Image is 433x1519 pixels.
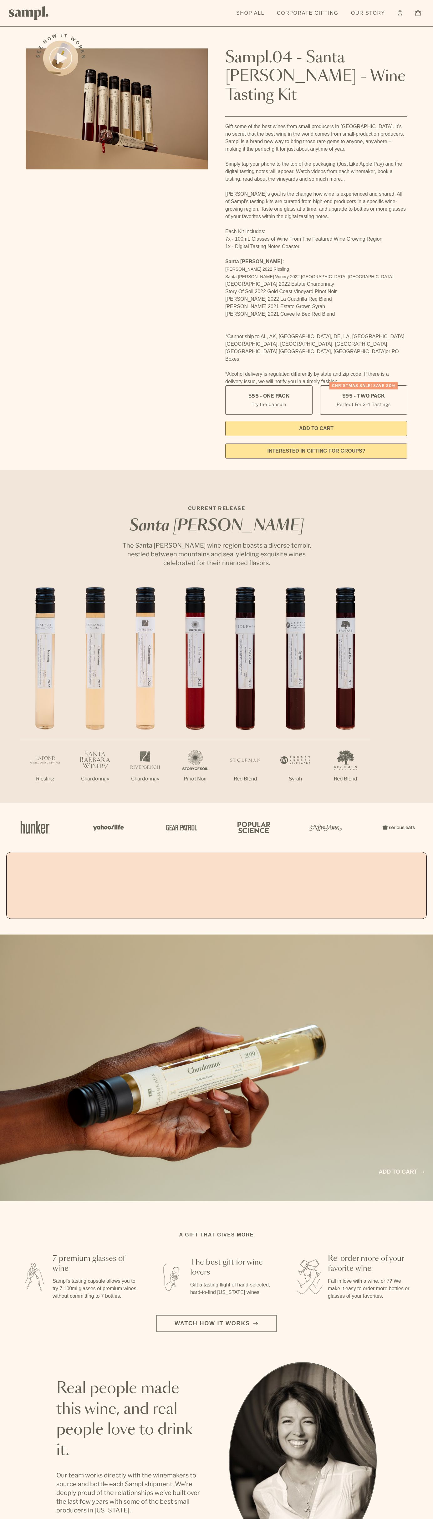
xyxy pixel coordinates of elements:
img: Artboard_6_04f9a106-072f-468a-bdd7-f11783b05722_x450.png [89,814,126,841]
small: Try the Capsule [252,401,286,408]
div: Gift some of the best wines from small producers in [GEOGRAPHIC_DATA]. It’s no secret that the be... [225,123,407,385]
img: Artboard_3_0b291449-6e8c-4d07-b2c2-3f3601a19cd1_x450.png [307,814,344,841]
span: $55 - One Pack [248,393,290,399]
span: [GEOGRAPHIC_DATA], [GEOGRAPHIC_DATA] [279,349,386,354]
a: Our Story [348,6,388,20]
h1: Sampl.04 - Santa [PERSON_NAME] - Wine Tasting Kit [225,48,407,105]
p: Red Blend [220,775,270,783]
p: Riesling [20,775,70,783]
strong: Santa [PERSON_NAME]: [225,259,284,264]
h3: 7 premium glasses of wine [53,1254,138,1274]
p: Pinot Noir [170,775,220,783]
img: Artboard_7_5b34974b-f019-449e-91fb-745f8d0877ee_x450.png [379,814,417,841]
span: $95 - Two Pack [342,393,385,399]
img: Artboard_1_c8cd28af-0030-4af1-819c-248e302c7f06_x450.png [16,814,54,841]
p: Our team works directly with the winemakers to source and bottle each Sampl shipment. We’re deepl... [56,1471,204,1515]
span: Santa [PERSON_NAME] Winery 2022 [GEOGRAPHIC_DATA] [GEOGRAPHIC_DATA] [225,274,393,279]
h3: The best gift for wine lovers [190,1257,275,1277]
button: Add to Cart [225,421,407,436]
p: CURRENT RELEASE [116,505,317,512]
p: The Santa [PERSON_NAME] wine region boasts a diverse terroir, nestled between mountains and sea, ... [116,541,317,567]
img: Sampl logo [9,6,49,20]
a: Shop All [233,6,267,20]
li: [PERSON_NAME] 2021 Estate Grown Syrah [225,303,407,310]
button: Watch how it works [156,1315,277,1332]
button: See how it works [43,41,78,76]
a: Corporate Gifting [274,6,342,20]
p: Fall in love with a wine, or 7? We make it easy to order more bottles or glasses of your favorites. [328,1277,413,1300]
li: [PERSON_NAME] 2021 Cuvee le Bec Red Blend [225,310,407,318]
li: Story Of Soil 2022 Gold Coast Vineyard Pinot Noir [225,288,407,295]
img: Artboard_4_28b4d326-c26e-48f9-9c80-911f17d6414e_x450.png [234,814,272,841]
p: Syrah [270,775,320,783]
p: Chardonnay [120,775,170,783]
img: Artboard_5_7fdae55a-36fd-43f7-8bfd-f74a06a2878e_x450.png [161,814,199,841]
img: Sampl.04 - Santa Barbara - Wine Tasting Kit [26,48,208,169]
h2: Real people made this wine, and real people love to drink it. [56,1378,204,1461]
p: Gift a tasting flight of hand-selected, hard-to-find [US_STATE] wines. [190,1281,275,1296]
em: Santa [PERSON_NAME] [129,519,304,534]
span: , [278,349,279,354]
li: [GEOGRAPHIC_DATA] 2022 Estate Chardonnay [225,280,407,288]
p: Sampl's tasting capsule allows you to try 7 100ml glasses of premium wines without committing to ... [53,1277,138,1300]
small: Perfect For 2-4 Tastings [337,401,390,408]
li: [PERSON_NAME] 2022 La Cuadrilla Red Blend [225,295,407,303]
span: [PERSON_NAME] 2022 Riesling [225,267,289,272]
h2: A gift that gives more [179,1231,254,1239]
a: interested in gifting for groups? [225,444,407,459]
p: Red Blend [320,775,370,783]
p: Chardonnay [70,775,120,783]
a: Add to cart [379,1168,424,1176]
h3: Re-order more of your favorite wine [328,1254,413,1274]
div: Christmas SALE! Save 20% [329,382,398,389]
